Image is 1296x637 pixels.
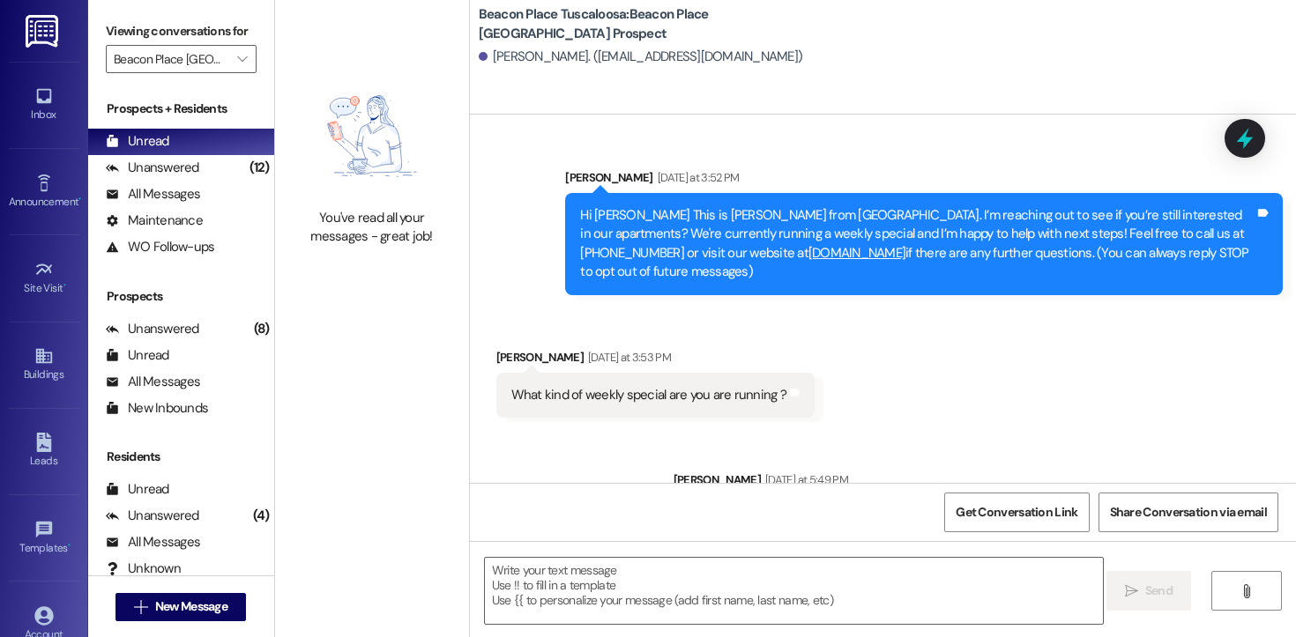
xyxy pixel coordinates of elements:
[944,493,1089,532] button: Get Conversation Link
[1106,571,1192,611] button: Send
[78,193,81,205] span: •
[1240,584,1253,598] i: 
[115,593,246,621] button: New Message
[245,154,274,181] div: (12)
[9,341,79,389] a: Buildings
[237,52,247,66] i: 
[479,5,831,43] b: Beacon Place Tuscaloosa: Beacon Place [GEOGRAPHIC_DATA] Prospect
[68,539,71,552] span: •
[106,18,257,45] label: Viewing conversations for
[155,597,227,616] span: New Message
[761,470,848,489] div: [DATE] at 5:49 PM
[808,244,905,262] a: [DOMAIN_NAME]
[584,348,671,367] div: [DATE] at 3:53 PM
[249,502,274,530] div: (4)
[106,373,200,391] div: All Messages
[106,533,200,552] div: All Messages
[496,348,815,373] div: [PERSON_NAME]
[9,255,79,302] a: Site Visit •
[1145,581,1173,600] span: Send
[1099,493,1278,532] button: Share Conversation via email
[106,211,203,230] div: Maintenance
[63,279,66,292] span: •
[9,515,79,562] a: Templates •
[653,168,740,187] div: [DATE] at 3:52 PM
[9,81,79,129] a: Inbox
[106,185,200,204] div: All Messages
[674,470,1284,495] div: [PERSON_NAME]
[88,448,274,466] div: Residents
[106,132,169,151] div: Unread
[1125,584,1138,598] i: 
[580,206,1255,282] div: Hi [PERSON_NAME] This is [PERSON_NAME] from [GEOGRAPHIC_DATA]. I’m reaching out to see if you’re ...
[106,320,199,338] div: Unanswered
[26,15,62,48] img: ResiDesk Logo
[88,100,274,118] div: Prospects + Residents
[9,427,79,475] a: Leads
[250,315,274,343] div: (8)
[294,209,450,247] div: You've read all your messages - great job!
[114,45,228,73] input: All communities
[294,72,450,200] img: empty-state
[106,507,199,525] div: Unanswered
[106,238,214,256] div: WO Follow-ups
[106,159,199,177] div: Unanswered
[479,48,803,66] div: [PERSON_NAME]. ([EMAIL_ADDRESS][DOMAIN_NAME])
[106,399,208,418] div: New Inbounds
[106,480,169,499] div: Unread
[1110,503,1267,522] span: Share Conversation via email
[565,168,1283,193] div: [PERSON_NAME]
[134,600,147,614] i: 
[956,503,1077,522] span: Get Conversation Link
[106,559,181,578] div: Unknown
[88,287,274,306] div: Prospects
[106,346,169,365] div: Unread
[511,386,786,404] div: What kind of weekly special are you are running ?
